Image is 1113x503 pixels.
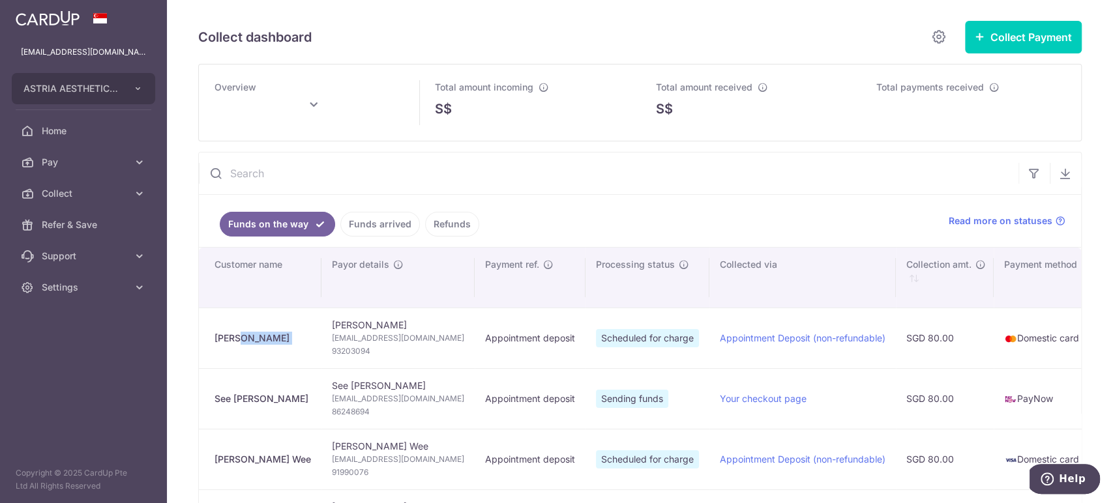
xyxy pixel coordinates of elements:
[332,405,464,418] span: 86248694
[896,308,994,368] td: SGD 80.00
[332,453,464,466] span: [EMAIL_ADDRESS][DOMAIN_NAME]
[332,345,464,358] span: 93203094
[42,250,128,263] span: Support
[198,27,312,48] h5: Collect dashboard
[321,429,475,489] td: [PERSON_NAME] Wee
[220,212,335,237] a: Funds on the way
[435,81,533,93] span: Total amount incoming
[720,453,885,465] a: Appointment Deposit (non-refundable)
[215,81,256,93] span: Overview
[1004,393,1017,406] img: paynow-md-4fe65508ce96feda548756c5ee0e473c78d4820b8ea51387c6e4ad89e58a5e61.png
[720,332,885,343] a: Appointment Deposit (non-refundable)
[994,248,1090,308] th: Payment method
[332,332,464,345] span: [EMAIL_ADDRESS][DOMAIN_NAME]
[475,368,586,429] td: Appointment deposit
[215,392,311,405] div: See [PERSON_NAME]
[42,281,128,294] span: Settings
[199,152,1018,194] input: Search
[949,214,1065,227] a: Read more on statuses
[199,248,321,308] th: Customer name
[596,450,699,468] span: Scheduled for charge
[876,81,984,93] span: Total payments received
[1030,464,1100,496] iframe: Opens a widget where you can find more information
[321,248,475,308] th: Payor details
[994,368,1090,429] td: PayNow
[435,99,452,119] span: S$
[29,9,56,21] span: Help
[656,81,752,93] span: Total amount received
[994,429,1090,489] td: Domestic card
[720,393,807,404] a: Your checkout page
[475,429,586,489] td: Appointment deposit
[965,21,1082,53] button: Collect Payment
[425,212,479,237] a: Refunds
[21,46,146,59] p: [EMAIL_ADDRESS][DOMAIN_NAME]
[332,258,389,271] span: Payor details
[596,390,668,408] span: Sending funds
[475,248,586,308] th: Payment ref.
[1004,453,1017,467] img: visa-sm-192604c4577d2d35970c8ed26b86981c2741ebd56154ab54ad91a526f0f24972.png
[596,258,675,271] span: Processing status
[12,73,155,104] button: ASTRIA AESTHETICS PTE. LTD.
[215,453,311,466] div: [PERSON_NAME] Wee
[656,99,673,119] span: S$
[42,218,128,231] span: Refer & Save
[340,212,420,237] a: Funds arrived
[485,258,539,271] span: Payment ref.
[215,332,311,345] div: [PERSON_NAME]
[709,248,896,308] th: Collected via
[906,258,972,271] span: Collection amt.
[42,124,128,137] span: Home
[42,156,128,169] span: Pay
[23,82,120,95] span: ASTRIA AESTHETICS PTE. LTD.
[994,308,1090,368] td: Domestic card
[475,308,586,368] td: Appointment deposit
[321,308,475,368] td: [PERSON_NAME]
[586,248,709,308] th: Processing status
[949,214,1052,227] span: Read more on statuses
[896,429,994,489] td: SGD 80.00
[896,368,994,429] td: SGD 80.00
[896,248,994,308] th: Collection amt. : activate to sort column ascending
[42,187,128,200] span: Collect
[16,10,80,26] img: CardUp
[321,368,475,429] td: See [PERSON_NAME]
[596,329,699,347] span: Scheduled for charge
[1004,332,1017,345] img: mastercard-sm-87a3fd1e0bddd137fecb07648320f44c262e2538e7db6024463105ddbc961eb2.png
[332,466,464,479] span: 91990076
[332,392,464,405] span: [EMAIL_ADDRESS][DOMAIN_NAME]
